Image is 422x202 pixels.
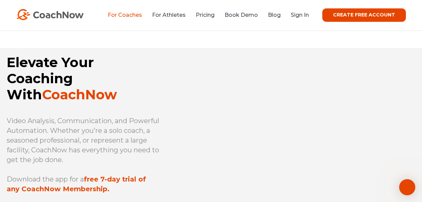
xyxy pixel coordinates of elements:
[196,12,215,18] a: Pricing
[7,116,159,165] p: Video Analysis, Communication, and Powerful Automation. Whether you're a solo coach, a seasoned p...
[322,8,406,22] a: CREATE FREE ACCOUNT
[291,12,309,18] a: Sign In
[108,12,142,18] a: For Coaches
[399,179,415,195] div: Open Intercom Messenger
[7,174,159,194] p: Download the app for a
[268,12,281,18] a: Blog
[152,12,186,18] a: For Athletes
[16,9,84,20] img: CoachNow Logo
[225,12,258,18] a: Book Demo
